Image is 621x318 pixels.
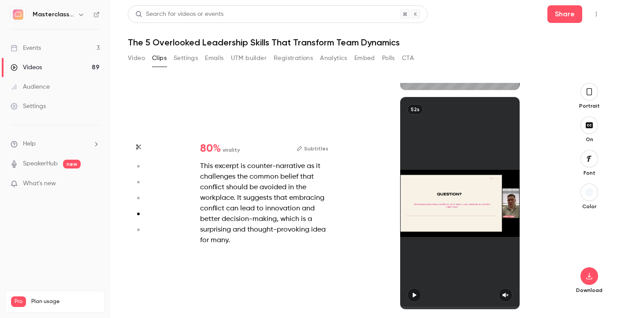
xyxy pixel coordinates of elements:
[63,160,81,168] span: new
[402,51,414,65] button: CTA
[575,136,603,143] p: On
[23,179,56,188] span: What's new
[354,51,375,65] button: Embed
[575,287,603,294] p: Download
[11,102,46,111] div: Settings
[33,10,74,19] h6: Masterclass Channel
[274,51,313,65] button: Registrations
[547,5,582,23] button: Share
[589,7,603,21] button: Top Bar Actions
[11,63,42,72] div: Videos
[382,51,395,65] button: Polls
[11,82,50,91] div: Audience
[89,180,100,188] iframe: Noticeable Trigger
[31,298,99,305] span: Plan usage
[11,44,41,52] div: Events
[23,159,58,168] a: SpeakerHub
[128,51,145,65] button: Video
[128,37,603,48] h1: The 5 Overlooked Leadership Skills That Transform Team Dynamics
[575,169,603,176] p: Font
[11,7,25,22] img: Masterclass Channel
[200,143,221,154] span: 80 %
[320,51,347,65] button: Analytics
[23,139,36,149] span: Help
[297,143,328,154] button: Subtitles
[174,51,198,65] button: Settings
[205,51,223,65] button: Emails
[575,203,603,210] p: Color
[11,139,100,149] li: help-dropdown-opener
[223,146,240,154] span: virality
[231,51,267,65] button: UTM builder
[11,296,26,307] span: Pro
[575,102,603,109] p: Portrait
[152,51,167,65] button: Clips
[135,10,223,19] div: Search for videos or events
[200,161,328,246] div: This excerpt is counter-narrative as it challenges the common belief that conflict should be avoi...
